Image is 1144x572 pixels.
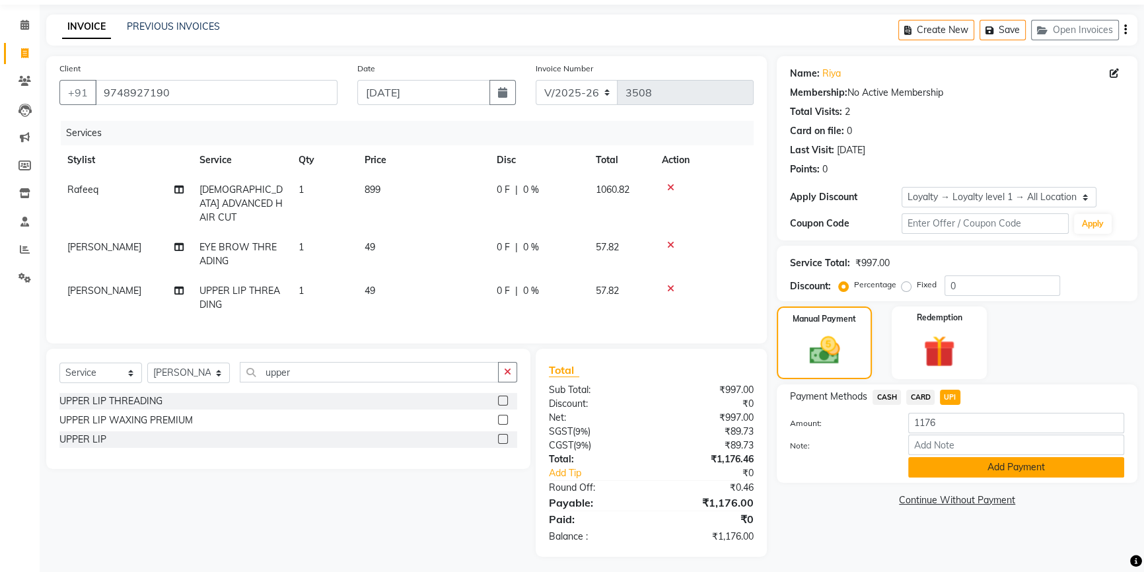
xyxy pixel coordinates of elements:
button: Open Invoices [1031,20,1119,40]
label: Percentage [854,279,896,291]
span: EYE BROW THREADING [199,241,277,267]
input: Amount [908,413,1124,433]
div: ₹1,176.00 [651,495,764,511]
span: 1 [299,241,304,253]
span: | [515,284,518,298]
div: Discount: [790,279,831,293]
span: 49 [365,285,375,297]
div: Membership: [790,86,847,100]
span: 1 [299,285,304,297]
div: UPPER LIP [59,433,106,447]
span: 0 % [523,240,539,254]
div: ₹1,176.46 [651,452,764,466]
div: Services [61,121,764,145]
input: Enter Offer / Coupon Code [902,213,1069,234]
label: Note: [780,440,898,452]
span: Total [549,363,579,377]
div: Discount: [539,397,651,411]
span: 57.82 [596,241,619,253]
div: ₹0.46 [651,481,764,495]
div: Total: [539,452,651,466]
span: 57.82 [596,285,619,297]
div: UPPER LIP WAXING PREMIUM [59,413,193,427]
div: ₹0 [651,511,764,527]
th: Service [192,145,291,175]
th: Price [357,145,489,175]
label: Manual Payment [793,313,856,325]
span: 899 [365,184,380,196]
label: Amount: [780,417,898,429]
div: Last Visit: [790,143,834,157]
span: 0 F [497,284,510,298]
label: Date [357,63,375,75]
span: 9% [576,440,589,450]
div: Name: [790,67,820,81]
th: Stylist [59,145,192,175]
span: 0 F [497,240,510,254]
label: Invoice Number [536,63,593,75]
div: ₹1,176.00 [651,530,764,544]
div: ₹0 [651,397,764,411]
span: UPPER LIP THREADING [199,285,280,310]
div: Balance : [539,530,651,544]
div: ₹997.00 [651,411,764,425]
span: 0 % [523,284,539,298]
div: Total Visits: [790,105,842,119]
div: Round Off: [539,481,651,495]
div: 0 [822,162,828,176]
th: Total [588,145,654,175]
div: ₹997.00 [855,256,890,270]
span: 1060.82 [596,184,629,196]
span: SGST [549,425,573,437]
div: 2 [845,105,850,119]
div: Card on file: [790,124,844,138]
div: [DATE] [837,143,865,157]
span: | [515,183,518,197]
a: PREVIOUS INVOICES [127,20,220,32]
div: Net: [539,411,651,425]
label: Fixed [917,279,937,291]
th: Action [654,145,754,175]
div: Points: [790,162,820,176]
input: Search by Name/Mobile/Email/Code [95,80,338,105]
span: CARD [906,390,935,405]
span: 49 [365,241,375,253]
span: 0 F [497,183,510,197]
div: ₹89.73 [651,439,764,452]
input: Add Note [908,435,1124,455]
span: [PERSON_NAME] [67,241,141,253]
div: No Active Membership [790,86,1124,100]
div: ( ) [539,425,651,439]
div: ₹0 [670,466,764,480]
a: Riya [822,67,841,81]
span: [PERSON_NAME] [67,285,141,297]
div: ₹89.73 [651,425,764,439]
div: Payable: [539,495,651,511]
a: Continue Without Payment [779,493,1135,507]
div: Sub Total: [539,383,651,397]
span: UPI [940,390,960,405]
span: | [515,240,518,254]
input: Search or Scan [240,362,499,382]
button: Add Payment [908,457,1124,478]
img: _cash.svg [800,333,849,368]
button: Create New [898,20,974,40]
div: ( ) [539,439,651,452]
div: Service Total: [790,256,850,270]
span: CASH [873,390,901,405]
span: Payment Methods [790,390,867,404]
div: UPPER LIP THREADING [59,394,162,408]
div: Paid: [539,511,651,527]
div: 0 [847,124,852,138]
th: Qty [291,145,357,175]
div: ₹997.00 [651,383,764,397]
label: Redemption [917,312,962,324]
span: CGST [549,439,573,451]
a: Add Tip [539,466,670,480]
span: 9% [575,426,588,437]
label: Client [59,63,81,75]
span: Rafeeq [67,184,98,196]
a: INVOICE [62,15,111,39]
button: Apply [1074,214,1112,234]
span: 0 % [523,183,539,197]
